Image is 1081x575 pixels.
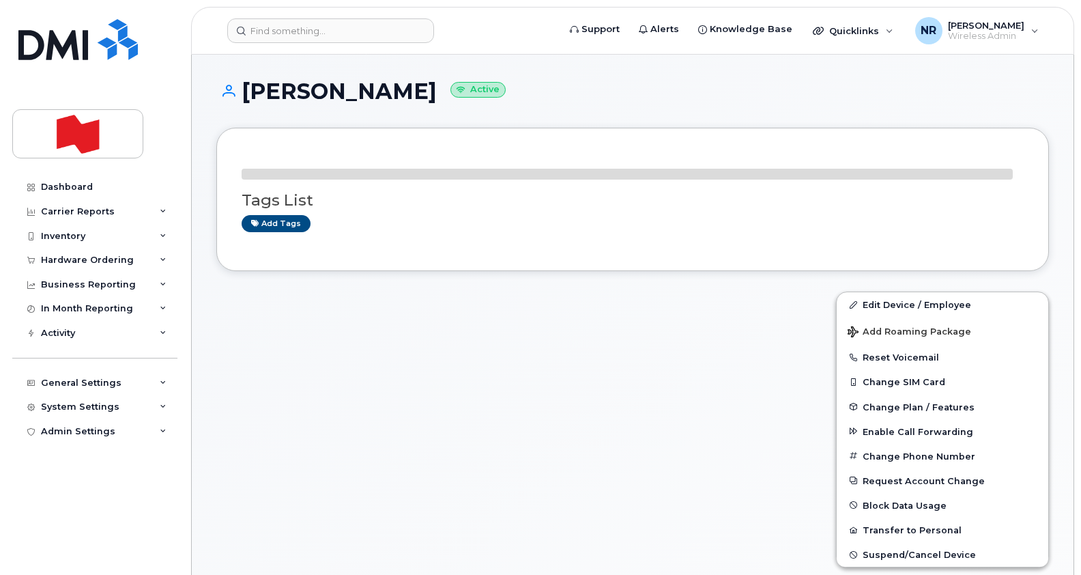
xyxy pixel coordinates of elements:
button: Request Account Change [837,468,1048,493]
h1: [PERSON_NAME] [216,79,1049,103]
a: Edit Device / Employee [837,292,1048,317]
button: Enable Call Forwarding [837,419,1048,444]
small: Active [450,82,506,98]
button: Change Plan / Features [837,395,1048,419]
button: Suspend/Cancel Device [837,542,1048,567]
a: Add tags [242,215,311,232]
button: Change SIM Card [837,369,1048,394]
button: Change Phone Number [837,444,1048,468]
h3: Tags List [242,192,1024,209]
button: Block Data Usage [837,493,1048,518]
span: Change Plan / Features [863,402,975,412]
button: Reset Voicemail [837,345,1048,369]
button: Add Roaming Package [837,317,1048,345]
span: Suspend/Cancel Device [863,550,976,560]
span: Add Roaming Package [848,326,971,339]
button: Transfer to Personal [837,518,1048,542]
span: Enable Call Forwarding [863,426,973,436]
